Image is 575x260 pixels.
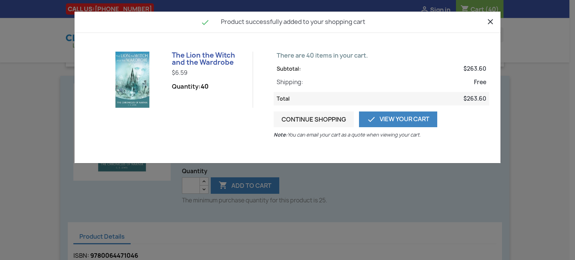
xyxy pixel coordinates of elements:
h6: The Lion the Witch and the Wardrobe [172,52,247,67]
a: View Your Cart [359,111,437,127]
i: close [486,17,495,26]
b: Note: [274,131,287,138]
button: Close [486,16,495,26]
p: There are 40 items in your cart. [274,52,489,59]
img: The Lion the Witch and the Wardrobe [104,52,161,108]
span: Shipping: [277,79,303,86]
i:  [367,115,376,124]
span: Quantity: [172,83,209,90]
span: $263.60 [463,95,486,103]
i:  [201,18,210,27]
button: Continue shopping [274,111,354,127]
p: You can email your cart as a quote when viewing your cart. [274,131,423,138]
h4: Product successfully added to your shopping cart [80,17,495,27]
span: Total [277,95,290,103]
span: Subtotal: [277,65,301,73]
strong: 40 [201,82,209,91]
p: $6.59 [172,69,247,77]
span: Free [474,79,486,86]
span: $263.60 [463,65,486,73]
